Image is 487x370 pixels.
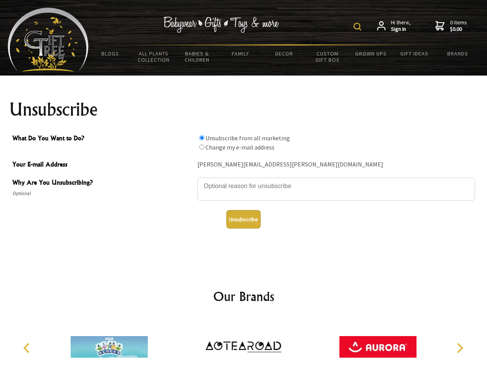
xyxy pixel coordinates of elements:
textarea: Why Are You Unsubscribing? [197,178,475,201]
img: Babyware - Gifts - Toys and more... [8,8,89,72]
button: Unsubscribe [226,210,261,229]
a: BLOGS [89,45,132,62]
a: Grown Ups [349,45,393,62]
span: Hi there, [391,19,411,33]
button: Next [451,340,468,357]
span: Why Are You Unsubscribing? [12,178,194,189]
h1: Unsubscribe [9,100,478,119]
label: Unsubscribe from all marketing [206,134,290,142]
h2: Our Brands [15,287,472,306]
a: Family [219,45,263,62]
a: Decor [262,45,306,62]
span: Optional [12,189,194,198]
label: Change my e-mail address [206,143,275,151]
input: What Do You Want to Do? [199,135,204,140]
a: Brands [436,45,480,62]
span: Your E-mail Address [12,160,194,171]
div: [PERSON_NAME][EMAIL_ADDRESS][PERSON_NAME][DOMAIN_NAME] [197,159,475,171]
a: 0 items$0.00 [435,19,467,33]
strong: $0.00 [450,26,467,33]
span: 0 items [450,19,467,33]
a: Hi there,Sign in [377,19,411,33]
img: Babywear - Gifts - Toys & more [163,17,279,33]
img: product search [354,23,361,30]
a: All Plants Collection [132,45,176,68]
strong: Sign in [391,26,411,33]
a: Custom Gift Box [306,45,349,68]
a: Babies & Children [175,45,219,68]
button: Previous [19,340,36,357]
span: What Do You Want to Do? [12,133,194,145]
input: What Do You Want to Do? [199,145,204,150]
a: Gift Ideas [393,45,436,62]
